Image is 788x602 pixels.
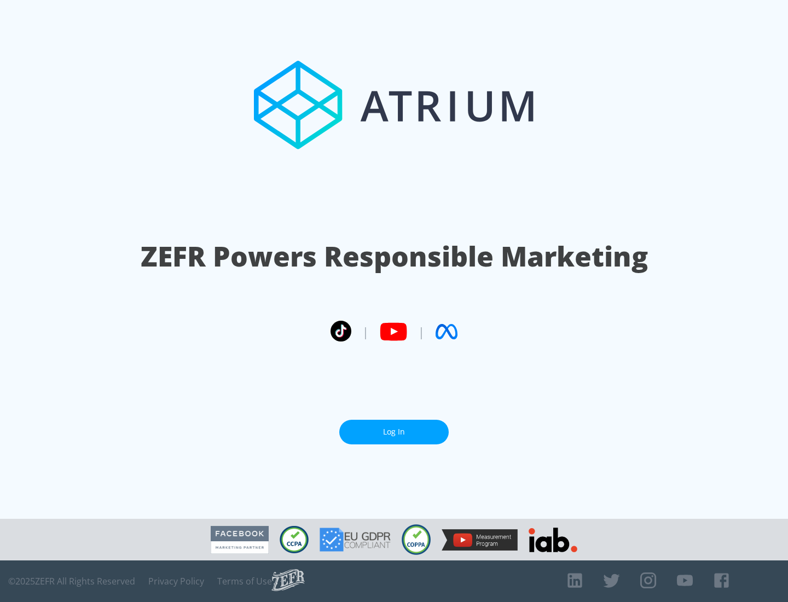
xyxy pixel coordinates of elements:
span: © 2025 ZEFR All Rights Reserved [8,576,135,587]
img: IAB [529,528,577,552]
a: Terms of Use [217,576,272,587]
h1: ZEFR Powers Responsible Marketing [141,238,648,275]
img: COPPA Compliant [402,524,431,555]
img: Facebook Marketing Partner [211,526,269,554]
a: Privacy Policy [148,576,204,587]
span: | [362,323,369,340]
span: | [418,323,425,340]
img: GDPR Compliant [320,528,391,552]
a: Log In [339,420,449,444]
img: YouTube Measurement Program [442,529,518,551]
img: CCPA Compliant [280,526,309,553]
